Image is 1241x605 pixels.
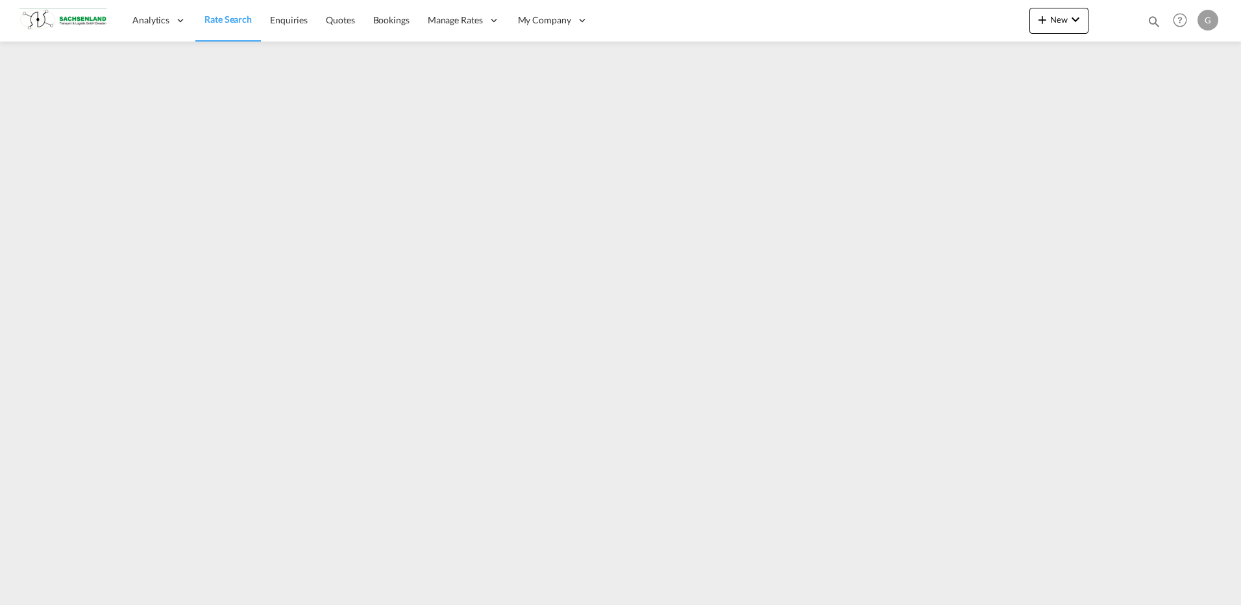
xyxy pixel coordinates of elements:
[1068,12,1083,27] md-icon: icon-chevron-down
[132,14,169,27] span: Analytics
[1169,9,1191,31] span: Help
[373,14,410,25] span: Bookings
[1035,14,1083,25] span: New
[1035,12,1050,27] md-icon: icon-plus 400-fg
[204,14,252,25] span: Rate Search
[1147,14,1161,34] div: icon-magnify
[326,14,354,25] span: Quotes
[1169,9,1198,32] div: Help
[19,6,107,35] img: 1ebd1890696811ed91cb3b5da3140b64.png
[1029,8,1088,34] button: icon-plus 400-fgNewicon-chevron-down
[270,14,308,25] span: Enquiries
[1147,14,1161,29] md-icon: icon-magnify
[1198,10,1218,31] div: G
[518,14,571,27] span: My Company
[428,14,483,27] span: Manage Rates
